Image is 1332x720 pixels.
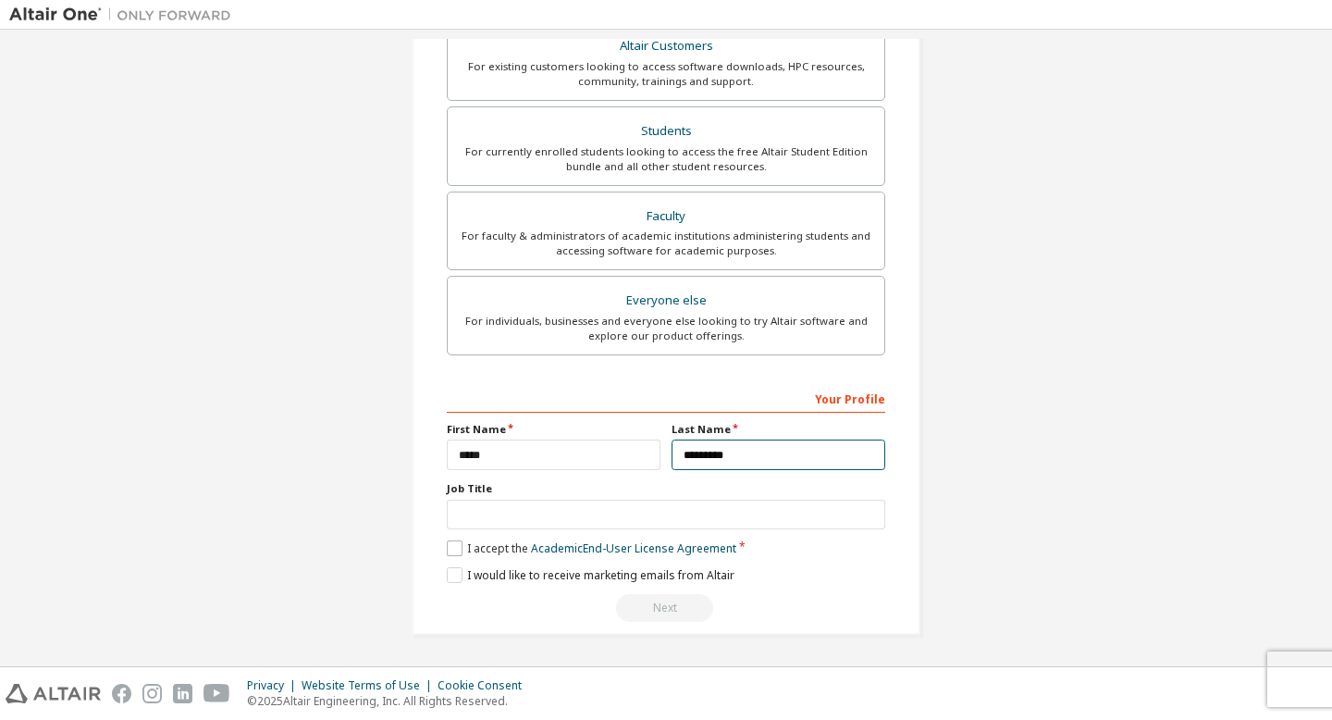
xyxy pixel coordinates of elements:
[459,288,873,314] div: Everyone else
[459,33,873,59] div: Altair Customers
[447,383,885,413] div: Your Profile
[459,204,873,230] div: Faculty
[459,314,873,343] div: For individuals, businesses and everyone else looking to try Altair software and explore our prod...
[459,229,873,258] div: For faculty & administrators of academic institutions administering students and accessing softwa...
[672,422,885,437] label: Last Name
[447,481,885,496] label: Job Title
[9,6,240,24] img: Altair One
[173,684,192,703] img: linkedin.svg
[142,684,162,703] img: instagram.svg
[459,118,873,144] div: Students
[447,540,736,556] label: I accept the
[531,540,736,556] a: Academic End-User License Agreement
[247,693,533,709] p: © 2025 Altair Engineering, Inc. All Rights Reserved.
[6,684,101,703] img: altair_logo.svg
[112,684,131,703] img: facebook.svg
[247,678,302,693] div: Privacy
[447,594,885,622] div: Read and acccept EULA to continue
[302,678,438,693] div: Website Terms of Use
[447,567,734,583] label: I would like to receive marketing emails from Altair
[438,678,533,693] div: Cookie Consent
[459,144,873,174] div: For currently enrolled students looking to access the free Altair Student Edition bundle and all ...
[447,422,660,437] label: First Name
[203,684,230,703] img: youtube.svg
[459,59,873,89] div: For existing customers looking to access software downloads, HPC resources, community, trainings ...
